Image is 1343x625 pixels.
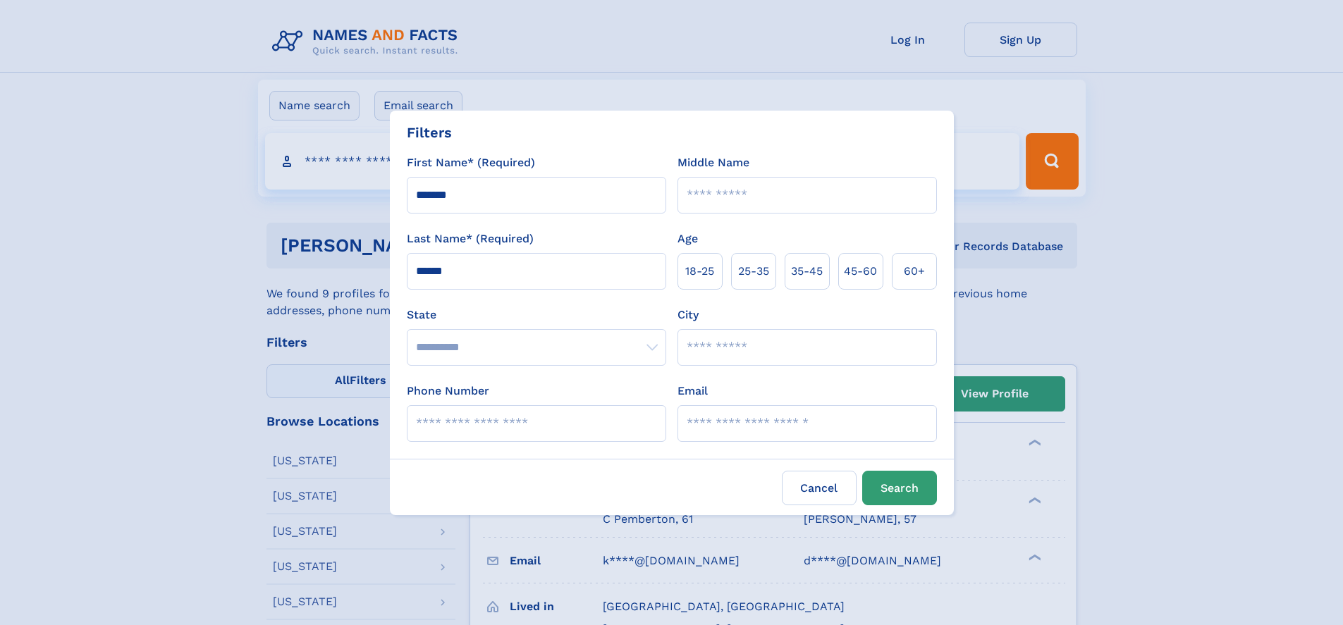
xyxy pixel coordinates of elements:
[407,230,534,247] label: Last Name* (Required)
[791,263,823,280] span: 35‑45
[862,471,937,505] button: Search
[677,154,749,171] label: Middle Name
[677,307,699,323] label: City
[782,471,857,505] label: Cancel
[677,383,708,400] label: Email
[407,122,452,143] div: Filters
[407,383,489,400] label: Phone Number
[407,154,535,171] label: First Name* (Required)
[685,263,714,280] span: 18‑25
[904,263,925,280] span: 60+
[844,263,877,280] span: 45‑60
[407,307,666,323] label: State
[677,230,698,247] label: Age
[738,263,769,280] span: 25‑35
